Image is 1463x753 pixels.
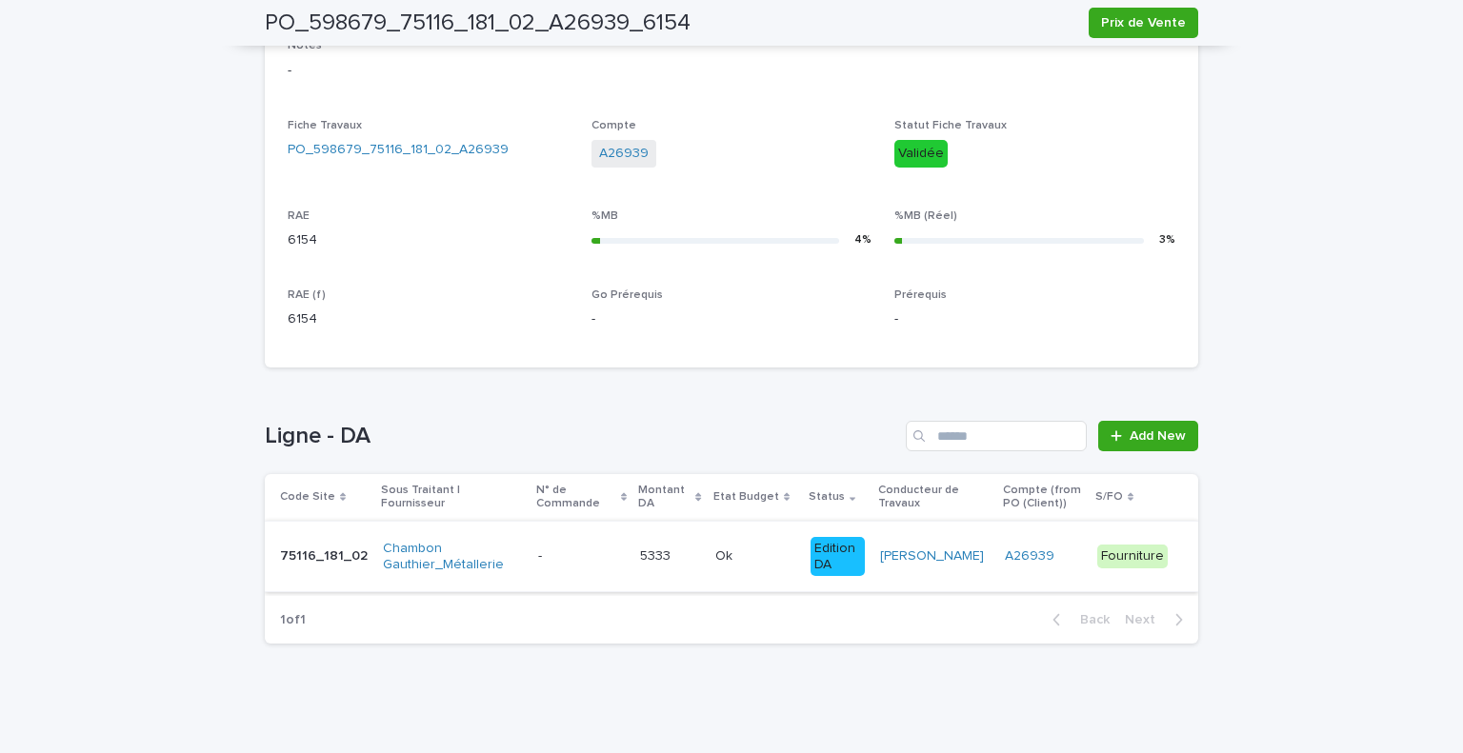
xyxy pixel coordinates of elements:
[811,537,866,577] div: Edition DA
[599,144,649,164] a: A26939
[1003,480,1084,515] p: Compte (from PO (Client))
[1069,613,1110,626] span: Back
[536,480,616,515] p: N° de Commande
[383,541,523,573] a: Chambon Gauthier_Métallerie
[894,309,1175,329] p: -
[878,480,992,515] p: Conducteur de Travaux
[591,289,663,301] span: Go Prérequis
[288,140,509,160] a: PO_598679_75116_181_02_A26939
[640,545,674,565] p: 5333
[288,210,310,222] span: RAE
[1095,486,1123,507] p: S/FO
[538,545,546,565] p: -
[591,309,872,329] p: -
[265,10,691,37] h2: PO_598679_75116_181_02_A26939_6154
[894,289,947,301] span: Prérequis
[591,120,636,131] span: Compte
[1098,421,1198,451] a: Add New
[288,40,322,51] span: Notes
[894,210,957,222] span: %MB (Réel)
[715,545,736,565] p: Ok
[1037,611,1117,628] button: Back
[265,423,898,450] h1: Ligne - DA
[1101,13,1186,32] span: Prix de Vente
[880,548,984,565] a: [PERSON_NAME]
[1117,611,1198,628] button: Next
[280,545,371,565] p: 75116_181_02
[1097,545,1168,568] div: Fourniture
[288,61,1175,81] p: -
[288,289,326,301] span: RAE (f)
[1159,230,1175,250] div: 3 %
[894,120,1007,131] span: Statut Fiche Travaux
[1089,8,1198,38] button: Prix de Vente
[265,521,1198,592] tr: 75116_181_0275116_181_02 Chambon Gauthier_Métallerie -- 53335333 OkOk Edition DA[PERSON_NAME] A26...
[809,486,845,507] p: Status
[591,210,618,222] span: %MB
[288,120,362,131] span: Fiche Travaux
[288,230,569,250] p: 6154
[381,480,525,515] p: Sous Traitant | Fournisseur
[288,309,569,329] p: 6154
[280,486,335,507] p: Code Site
[713,486,779,507] p: Etat Budget
[638,480,691,515] p: Montant DA
[854,230,872,250] div: 4 %
[265,597,321,644] p: 1 of 1
[1130,429,1186,443] span: Add New
[894,140,948,168] div: Validée
[1125,613,1167,626] span: Next
[906,421,1087,451] input: Search
[1005,548,1054,565] a: A26939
